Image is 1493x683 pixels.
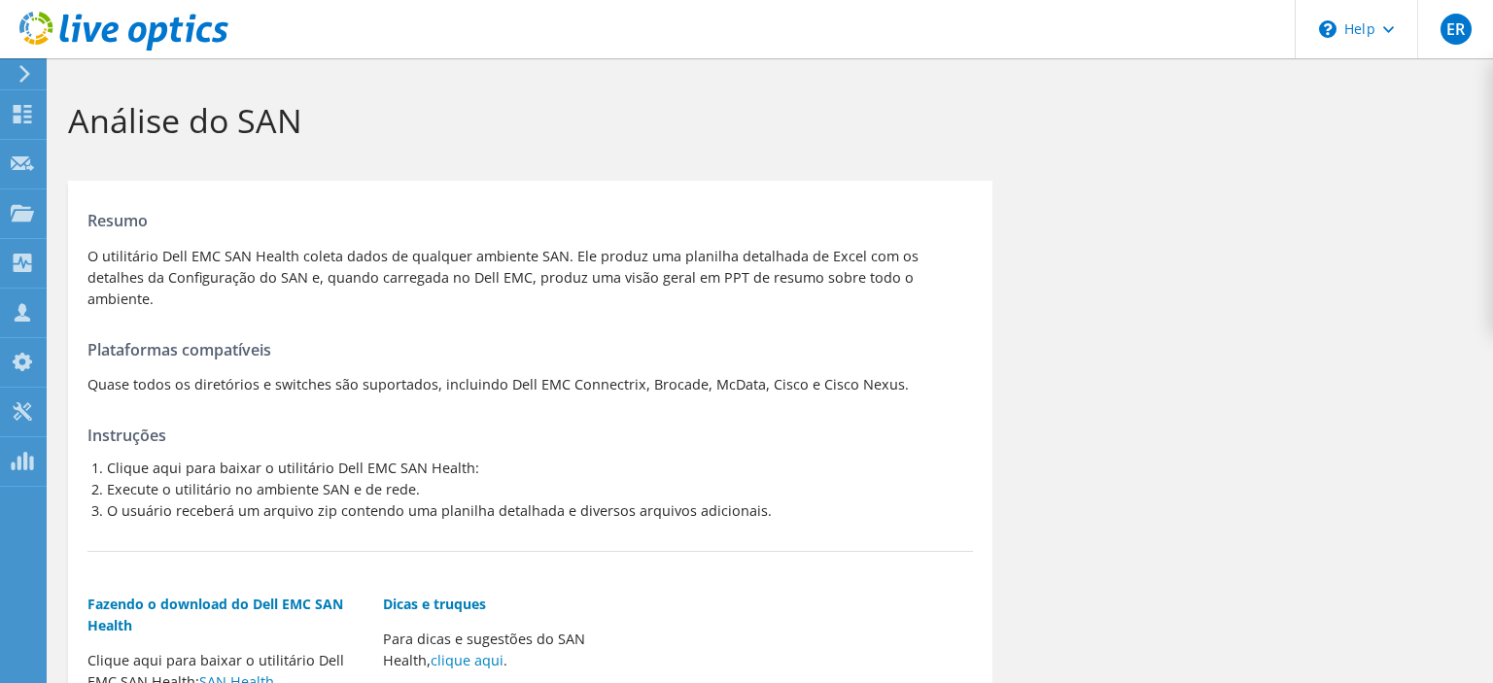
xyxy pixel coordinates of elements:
h4: Resumo [87,210,973,231]
span: ER [1441,14,1472,45]
h4: Instruções [87,425,973,446]
li: O usuário receberá um arquivo zip contendo uma planilha detalhada e diversos arquivos adicionais. [107,500,973,522]
h1: Análise do SAN [68,100,1464,141]
li: Clique aqui para baixar o utilitário Dell EMC SAN Health: [107,458,973,479]
svg: \n [1319,20,1337,38]
li: Execute o utilitário no ambiente SAN e de rede. [107,479,973,500]
a: clique aqui [431,651,503,669]
h5: Fazendo o download do Dell EMC SAN Health [87,594,364,636]
p: O utilitário Dell EMC SAN Health coleta dados de qualquer ambiente SAN. Ele produz uma planilha d... [87,246,973,310]
p: Quase todos os diretórios e switches são suportados, incluindo Dell EMC Connectrix, Brocade, McDa... [87,374,973,395]
h4: Plataformas compatíveis [87,339,973,360]
h5: Dicas e truques [383,594,659,615]
p: Para dicas e sugestões do SAN Health, . [383,629,659,671]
